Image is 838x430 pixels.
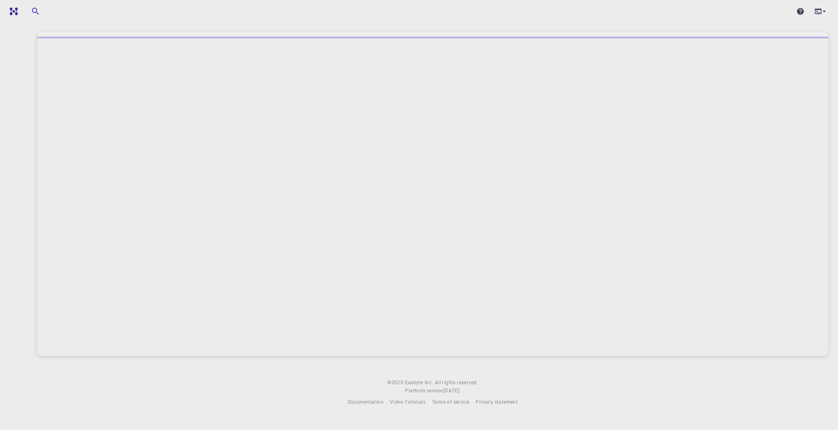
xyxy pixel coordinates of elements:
span: © 2025 [387,379,404,387]
a: Privacy statement [476,398,518,406]
span: [DATE] . [444,387,461,394]
span: Video Tutorials [390,398,425,405]
a: Exabyte Inc. [405,379,433,387]
span: Exabyte Inc. [405,379,433,385]
span: All rights reserved. [435,379,478,387]
span: Terms of service [432,398,469,405]
a: Documentation [348,398,383,406]
a: [DATE]. [444,387,461,395]
img: logo [6,7,18,15]
span: Documentation [348,398,383,405]
a: Terms of service [432,398,469,406]
span: Platform version [405,387,443,395]
span: Privacy statement [476,398,518,405]
a: Video Tutorials [390,398,425,406]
